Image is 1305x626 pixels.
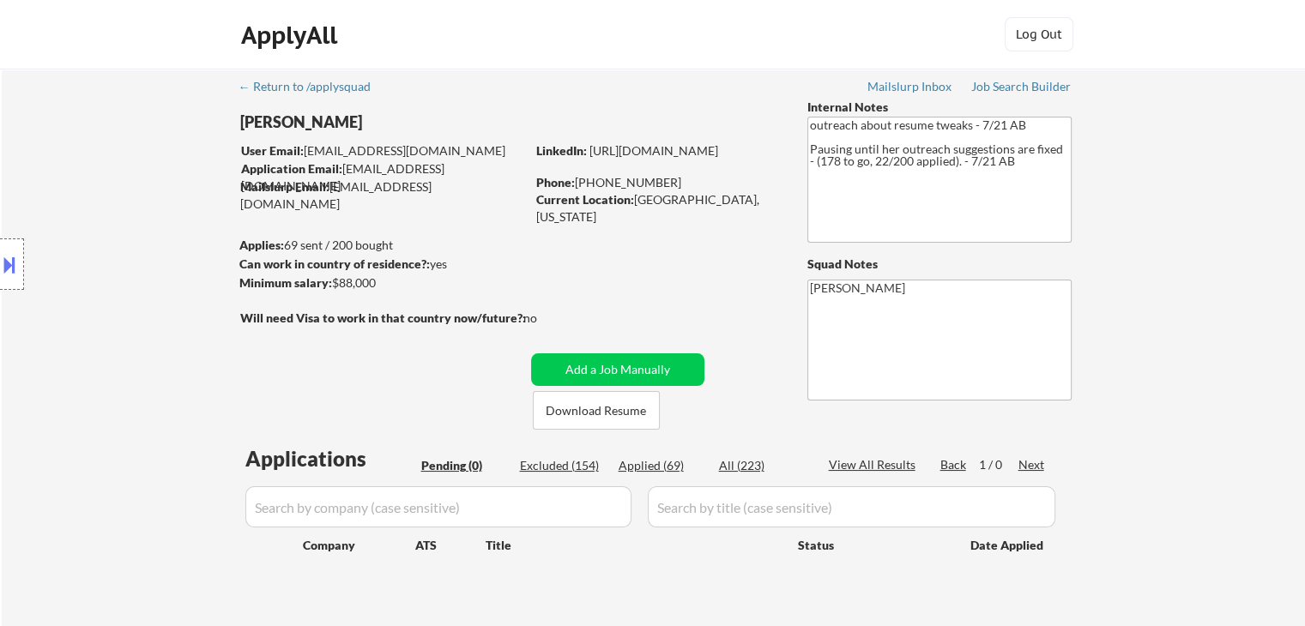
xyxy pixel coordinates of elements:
[486,537,782,554] div: Title
[798,529,946,560] div: Status
[240,111,593,133] div: [PERSON_NAME]
[867,80,953,97] a: Mailslurp Inbox
[415,537,486,554] div: ATS
[533,391,660,430] button: Download Resume
[536,174,779,191] div: [PHONE_NUMBER]
[523,310,572,327] div: no
[536,192,634,207] strong: Current Location:
[867,81,953,93] div: Mailslurp Inbox
[971,81,1072,93] div: Job Search Builder
[589,143,718,158] a: [URL][DOMAIN_NAME]
[239,274,525,292] div: $88,000
[520,457,606,474] div: Excluded (154)
[971,80,1072,97] a: Job Search Builder
[719,457,805,474] div: All (223)
[239,256,520,273] div: yes
[241,21,342,50] div: ApplyAll
[241,142,525,160] div: [EMAIL_ADDRESS][DOMAIN_NAME]
[241,160,525,194] div: [EMAIL_ADDRESS][DOMAIN_NAME]
[245,448,415,469] div: Applications
[239,81,387,93] div: ← Return to /applysquad
[536,143,587,158] strong: LinkedIn:
[970,537,1046,554] div: Date Applied
[536,175,575,190] strong: Phone:
[239,256,430,271] strong: Can work in country of residence?:
[421,457,507,474] div: Pending (0)
[807,256,1072,273] div: Squad Notes
[531,353,704,386] button: Add a Job Manually
[239,237,525,254] div: 69 sent / 200 bought
[240,310,526,325] strong: Will need Visa to work in that country now/future?:
[807,99,1072,116] div: Internal Notes
[648,486,1055,527] input: Search by title (case sensitive)
[303,537,415,554] div: Company
[240,178,525,212] div: [EMAIL_ADDRESS][DOMAIN_NAME]
[940,456,968,473] div: Back
[979,456,1018,473] div: 1 / 0
[536,191,779,225] div: [GEOGRAPHIC_DATA], [US_STATE]
[619,457,704,474] div: Applied (69)
[239,80,387,97] a: ← Return to /applysquad
[1005,17,1073,51] button: Log Out
[829,456,921,473] div: View All Results
[1018,456,1046,473] div: Next
[245,486,631,527] input: Search by company (case sensitive)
